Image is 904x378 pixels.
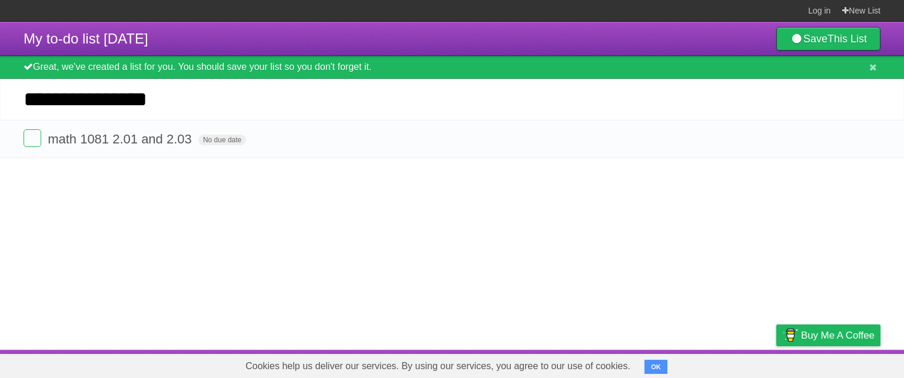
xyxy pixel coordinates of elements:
[48,132,195,146] span: math 1081 2.01 and 2.03
[782,325,798,345] img: Buy me a coffee
[761,353,792,375] a: Privacy
[659,353,706,375] a: Developers
[721,353,747,375] a: Terms
[234,354,642,378] span: Cookies help us deliver our services. By using our services, you agree to our use of cookies.
[644,360,667,374] button: OK
[806,353,880,375] a: Suggest a feature
[620,353,644,375] a: About
[24,129,41,147] label: Done
[827,33,867,45] b: This List
[198,135,246,145] span: No due date
[24,31,148,46] span: My to-do list [DATE]
[801,325,875,346] span: Buy me a coffee
[776,325,880,346] a: Buy me a coffee
[776,27,880,51] a: SaveThis List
